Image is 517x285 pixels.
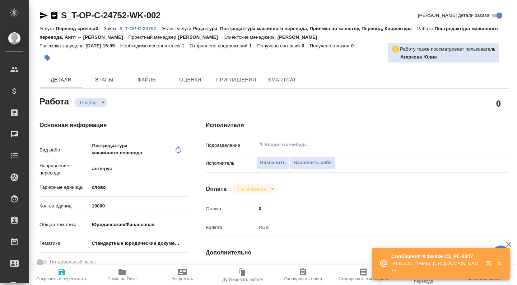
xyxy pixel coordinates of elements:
span: Файлы [130,75,164,84]
h2: 0 [496,97,501,109]
p: 0 [302,43,309,48]
button: Дублировать работу [213,265,273,285]
span: Уведомить [172,276,193,281]
p: Перевод срочный [56,26,104,31]
p: Получено согласий [257,43,302,48]
span: Приглашения [216,75,256,84]
div: слово [89,181,188,193]
button: Открыть в новой вкладке [481,256,499,274]
p: Общая тематика [39,221,89,228]
p: Валюта [206,224,256,231]
span: Скопировать бриф [284,276,322,281]
p: 0 [351,43,359,48]
p: Подразделение [206,142,256,149]
button: Скопировать бриф [273,265,333,285]
input: ✎ Введи что-нибудь [258,140,458,149]
h4: Исполнители [206,121,509,130]
button: Подбор [78,99,99,106]
input: ✎ Введи что-нибудь [256,204,484,214]
p: Необходимо исполнителей [120,43,182,48]
button: Сохранить и пересчитать [32,265,92,285]
span: SmartCat [265,75,299,84]
span: Скопировать мини-бриф [339,276,388,281]
span: Сохранить и пересчитать [36,276,87,281]
p: Клиентские менеджеры [223,34,278,40]
p: [PERSON_NAME]: [URL][DOMAIN_NAME] [391,260,481,274]
button: 🙏 [492,246,510,263]
p: Этапы услуги [162,26,193,31]
div: RUB [256,221,484,234]
div: Подбор [232,184,276,194]
a: S_T-OP-C-24752-WK-002 [61,10,160,20]
p: Заказ: [104,26,119,31]
p: Проектный менеджер [129,34,178,40]
a: S_T-OP-C-24752 [119,25,161,31]
p: Кол-во единиц [39,202,89,210]
input: ✎ Введи что-нибудь [89,201,188,211]
span: Этапы [87,75,121,84]
h4: Оплата [206,185,227,193]
p: Отправлено предложений [190,43,249,48]
b: Агаркова Юлия [400,54,437,60]
span: Нотариальный заказ [50,258,96,266]
p: [DATE] 15:05 [85,43,120,48]
button: Скопировать мини-бриф [333,265,393,285]
p: Вид работ [39,146,89,154]
p: Получено отказов [310,43,351,48]
button: Добавить тэг [39,50,55,66]
p: Редактура, Постредактура машинного перевода, Приёмка по качеству, Перевод, Корректура [193,26,417,31]
button: Open [185,168,186,169]
p: [PERSON_NAME] [178,34,223,40]
p: Агаркова Юлия [400,53,495,61]
div: Стандартные юридические документы, договоры, уставы [89,237,188,249]
p: Направление перевода [39,162,89,177]
button: Скопировать ссылку [50,11,59,20]
button: Закрыть [492,260,507,267]
span: Дублировать работу [222,277,263,282]
div: Юридическая/Финансовая [89,219,188,231]
span: Детали [44,75,78,84]
p: Рассылка запущена [39,43,85,48]
span: [PERSON_NAME] детали заказа [418,12,489,19]
h4: Дополнительно [206,248,509,257]
p: Работу также просматривает пользователь [400,46,495,53]
button: Уведомить [152,265,213,285]
p: S_T-OP-C-24752 [119,26,161,31]
span: Оценки [173,75,208,84]
p: 1 [249,43,257,48]
p: Работа [417,26,435,31]
div: Подбор [74,98,107,107]
button: Назначить [256,156,290,169]
h2: Работа [39,94,69,107]
p: Тарифные единицы [39,184,89,191]
button: Не оплачена [236,186,268,192]
button: Скопировать ссылку для ЯМессенджера [39,11,48,20]
p: Исполнитель [206,160,256,167]
span: Папка на Drive [107,276,137,281]
p: Тематика [39,240,89,247]
button: Open [480,144,481,145]
p: 1 [182,43,190,48]
p: [PERSON_NAME] [278,34,323,40]
button: Папка на Drive [92,265,152,285]
p: Сообщения в заказе C3_FL-8047 [391,253,481,260]
button: Назначить себя [290,156,336,169]
p: Ставка [206,205,256,212]
span: Назначить [260,159,286,167]
h4: Основная информация [39,121,177,130]
span: Назначить себя [294,159,332,167]
p: Услуга [39,26,56,31]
